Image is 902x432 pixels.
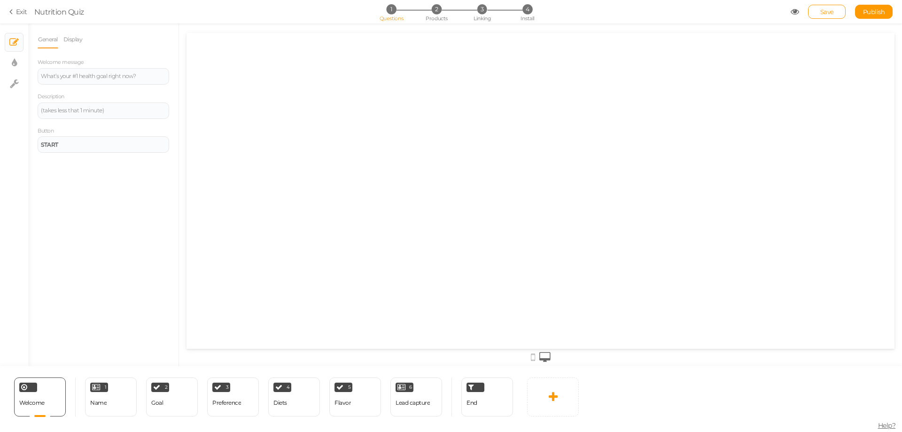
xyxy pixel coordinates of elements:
span: 4 [287,385,290,390]
a: Display [63,31,83,48]
li: 1 Questions [369,4,413,14]
div: 3 Preference [207,377,259,416]
span: 2 [432,4,442,14]
span: Welcome [19,399,45,406]
div: Welcome [14,377,66,416]
span: Install [521,15,534,22]
div: (takes less that 1 minute) [41,108,166,113]
span: Publish [863,8,885,16]
div: Nutrition Quiz [34,6,84,17]
span: Linking [474,15,490,22]
div: What’s your #1 health goal right now? [41,73,166,79]
li: 3 Linking [460,4,504,14]
div: 4 Diets [268,377,320,416]
span: Help? [878,421,896,430]
a: General [38,31,58,48]
div: 6 Lead capture [390,377,442,416]
div: Preference [212,400,241,406]
div: Save [808,5,846,19]
div: 2 Goal [146,377,198,416]
span: 1 [105,385,107,390]
li: 4 Install [505,4,549,14]
span: 5 [348,385,351,390]
div: Flavor [334,400,351,406]
li: 2 Products [415,4,459,14]
div: End [461,377,513,416]
span: 3 [477,4,487,14]
span: End [467,399,477,406]
strong: START [41,141,58,148]
div: Goal [151,400,163,406]
span: 4 [522,4,532,14]
label: Welcome message [38,59,84,66]
span: 6 [409,385,412,390]
span: 1 [386,4,396,14]
div: 1 Name [85,377,137,416]
span: Save [820,8,834,16]
span: Questions [380,15,404,22]
span: 3 [226,385,229,390]
div: 5 Flavor [329,377,381,416]
label: Button [38,128,54,134]
a: Exit [9,7,27,16]
div: Diets [273,400,287,406]
span: Products [426,15,448,22]
span: 2 [165,385,168,390]
label: Description [38,94,64,100]
div: Lead capture [396,400,430,406]
div: Name [90,400,107,406]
